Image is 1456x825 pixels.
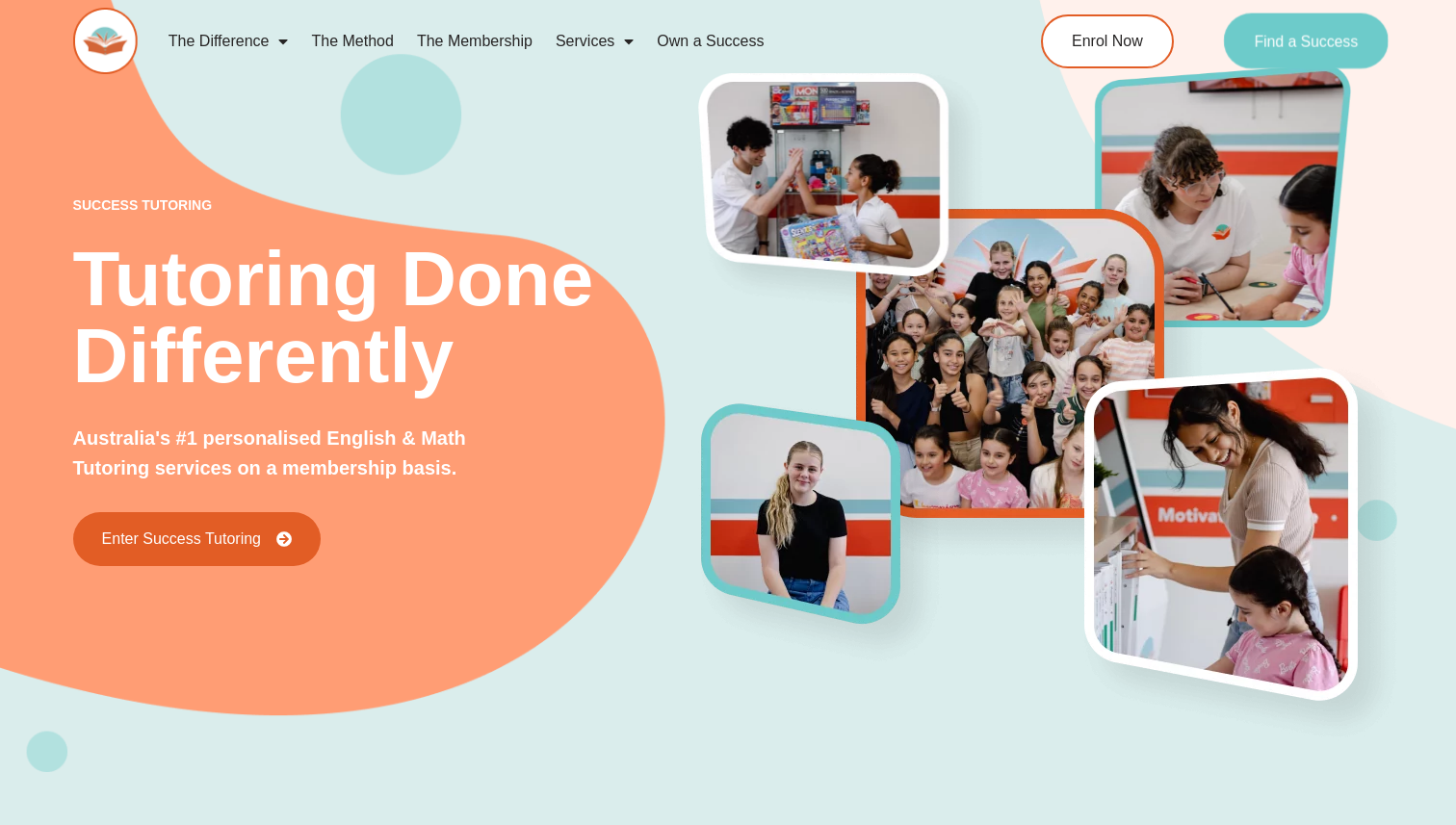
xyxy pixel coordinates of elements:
p: Australia's #1 personalised English & Math Tutoring services on a membership basis. [73,424,533,483]
span: Enrol Now [1072,34,1143,49]
a: The Difference [157,19,300,64]
a: The Method [299,19,404,64]
nav: Menu [157,19,967,64]
span: Find a Success [1254,34,1358,49]
a: Find a Success [1224,13,1389,69]
p: success tutoring [73,198,702,212]
a: The Membership [405,19,544,64]
span: Enter Success Tutoring [102,531,261,547]
a: Own a Success [645,19,775,64]
a: Enrol Now [1041,14,1174,68]
iframe: Chat Widget [1126,607,1456,825]
a: Enter Success Tutoring [73,512,321,566]
a: Services [544,19,645,64]
h2: Tutoring Done Differently [73,241,702,395]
